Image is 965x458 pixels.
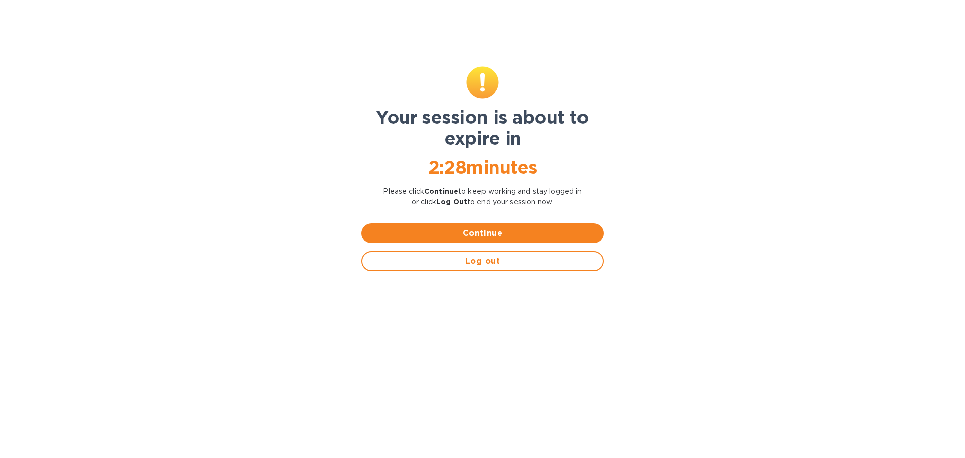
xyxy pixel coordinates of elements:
b: Log Out [436,198,467,206]
h1: Your session is about to expire in [361,107,604,149]
h1: 2 : 28 minutes [361,157,604,178]
span: Log out [370,255,595,267]
button: Log out [361,251,604,271]
b: Continue [424,187,458,195]
button: Continue [361,223,604,243]
span: Continue [369,227,596,239]
p: Please click to keep working and stay logged in or click to end your session now. [361,186,604,207]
